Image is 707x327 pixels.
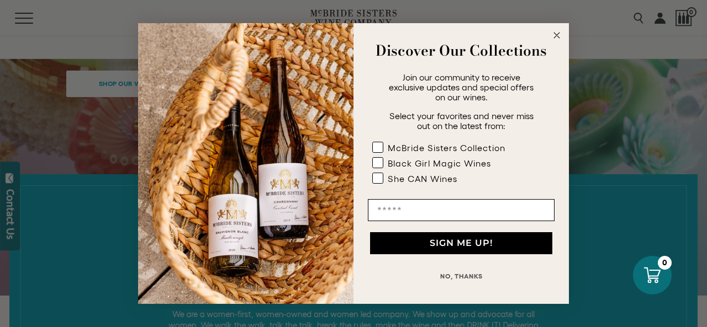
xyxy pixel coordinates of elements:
[388,143,505,153] div: McBride Sisters Collection
[370,232,552,254] button: SIGN ME UP!
[388,158,491,168] div: Black Girl Magic Wines
[389,72,534,102] span: Join our community to receive exclusive updates and special offers on our wines.
[389,111,534,131] span: Select your favorites and never miss out on the latest from:
[376,40,547,61] strong: Discover Our Collections
[388,174,457,184] div: She CAN Wines
[138,23,353,304] img: 42653730-7e35-4af7-a99d-12bf478283cf.jpeg
[368,265,555,287] button: NO, THANKS
[550,29,563,42] button: Close dialog
[658,256,672,270] div: 0
[368,199,555,221] input: Email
